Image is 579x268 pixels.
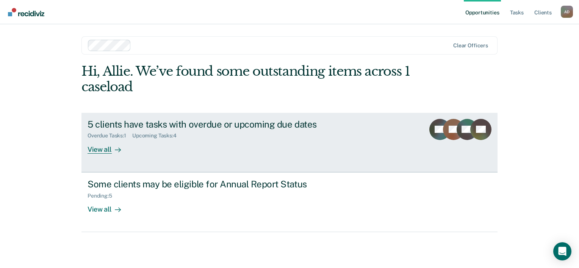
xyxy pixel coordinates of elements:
[88,199,130,213] div: View all
[88,119,354,130] div: 5 clients have tasks with overdue or upcoming due dates
[88,193,118,199] div: Pending : 5
[81,172,498,232] a: Some clients may be eligible for Annual Report StatusPending:5View all
[88,139,130,154] div: View all
[88,179,354,190] div: Some clients may be eligible for Annual Report Status
[561,6,573,18] button: Profile dropdown button
[8,8,44,16] img: Recidiviz
[88,132,132,139] div: Overdue Tasks : 1
[81,64,414,95] div: Hi, Allie. We’ve found some outstanding items across 1 caseload
[561,6,573,18] div: A D
[132,132,183,139] div: Upcoming Tasks : 4
[453,42,488,49] div: Clear officers
[81,113,498,172] a: 5 clients have tasks with overdue or upcoming due datesOverdue Tasks:1Upcoming Tasks:4View all
[553,242,571,260] div: Open Intercom Messenger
